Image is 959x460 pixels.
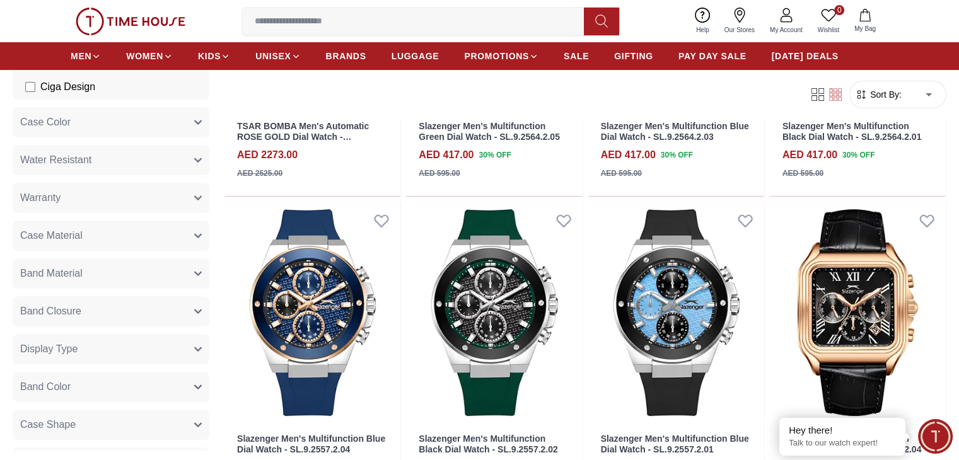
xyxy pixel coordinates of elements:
span: Warranty [20,190,61,205]
h4: AED 2273.00 [237,147,298,163]
div: Hey there! [789,424,896,437]
a: KIDS [198,45,230,67]
a: WOMEN [126,45,173,67]
button: Case Shape [13,410,209,440]
span: PROMOTIONS [464,50,529,62]
span: Water Resistant [20,152,91,168]
span: 30 % OFF [479,149,511,161]
p: Talk to our watch expert! [789,438,896,449]
span: SALE [564,50,589,62]
h4: AED 417.00 [419,147,474,163]
button: Band Material [13,258,209,289]
img: Slazenger Men's Multifunction Blue Dial Watch - SL.9.2557.2.04 [224,202,400,423]
span: Case Shape [20,417,76,432]
button: Case Material [13,221,209,251]
span: LUGGAGE [392,50,439,62]
a: Slazenger Men's Multifunction Blue Dial Watch - SL.9.2557.2.01 [601,434,749,454]
span: My Account [765,25,808,35]
a: LUGGAGE [392,45,439,67]
span: KIDS [198,50,221,62]
button: Display Type [13,334,209,364]
a: 0Wishlist [810,5,847,37]
button: My Bag [847,6,883,36]
a: MEN [71,45,101,67]
span: 30 % OFF [842,149,875,161]
a: Slazenger Men's Multifunction Black Dial Watch - SL.9.2557.2.02 [419,434,557,454]
span: Case Color [20,115,71,130]
a: Slazenger Men's Multifunction Blue Dial Watch - SL.9.2557.2.04 [237,434,385,454]
div: AED 595.00 [782,168,823,179]
span: Sort By: [868,88,902,101]
img: Slazenger Men's Multifunction Black Dial Watch - SL.9.2548.2.04 [770,202,946,423]
span: 30 % OFF [661,149,693,161]
a: Help [689,5,717,37]
span: PAY DAY SALE [678,50,747,62]
a: PROMOTIONS [464,45,538,67]
button: Sort By: [855,88,902,101]
span: Display Type [20,342,78,357]
button: Band Color [13,372,209,402]
a: SALE [564,45,589,67]
img: Slazenger Men's Multifunction Blue Dial Watch - SL.9.2557.2.01 [588,202,764,423]
button: Case Color [13,107,209,137]
button: Water Resistant [13,145,209,175]
div: Chat Widget [918,419,953,454]
img: Slazenger Men's Multifunction Black Dial Watch - SL.9.2557.2.02 [406,202,582,423]
h4: AED 417.00 [782,147,837,163]
a: Slazenger Men's Multifunction Blue Dial Watch - SL.9.2564.2.03 [601,121,749,142]
span: 0 [834,5,844,15]
a: [DATE] DEALS [772,45,839,67]
span: Help [691,25,714,35]
a: Slazenger Men's Multifunction Black Dial Watch - SL.9.2564.2.01 [782,121,921,142]
a: UNISEX [255,45,300,67]
span: Case Material [20,228,83,243]
a: GIFTING [614,45,653,67]
a: TSAR BOMBA Men's Automatic ROSE GOLD Dial Watch - TB8213ASET-07 [237,121,369,152]
h4: AED 417.00 [601,147,656,163]
span: [DATE] DEALS [772,50,839,62]
span: MEN [71,50,91,62]
div: AED 595.00 [419,168,460,179]
input: Ciga Design [25,82,35,92]
a: BRANDS [326,45,366,67]
a: Slazenger Men's Multifunction Green Dial Watch - SL.9.2564.2.05 [419,121,560,142]
span: UNISEX [255,50,291,62]
img: ... [76,8,185,35]
a: PAY DAY SALE [678,45,747,67]
span: Our Stores [719,25,760,35]
span: GIFTING [614,50,653,62]
button: Band Closure [13,296,209,326]
span: Ciga Design [40,79,95,95]
a: Our Stores [717,5,762,37]
span: WOMEN [126,50,163,62]
span: Band Closure [20,304,81,319]
div: AED 2525.00 [237,168,282,179]
span: BRANDS [326,50,366,62]
span: Wishlist [813,25,844,35]
span: Band Color [20,379,71,394]
span: Band Material [20,266,83,281]
div: AED 595.00 [601,168,642,179]
button: Warranty [13,183,209,213]
span: My Bag [849,24,881,33]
